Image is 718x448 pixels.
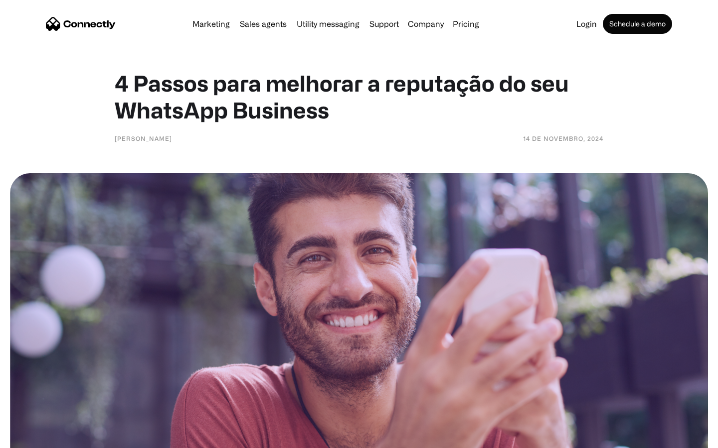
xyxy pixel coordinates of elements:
[236,20,291,28] a: Sales agents
[20,431,60,445] ul: Language list
[405,17,447,31] div: Company
[115,70,603,123] h1: 4 Passos para melhorar a reputação do seu WhatsApp Business
[603,14,672,34] a: Schedule a demo
[46,16,116,31] a: home
[572,20,601,28] a: Login
[408,17,444,31] div: Company
[10,431,60,445] aside: Language selected: English
[188,20,234,28] a: Marketing
[449,20,483,28] a: Pricing
[293,20,363,28] a: Utility messaging
[115,133,172,143] div: [PERSON_NAME]
[523,133,603,143] div: 14 de novembro, 2024
[365,20,403,28] a: Support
